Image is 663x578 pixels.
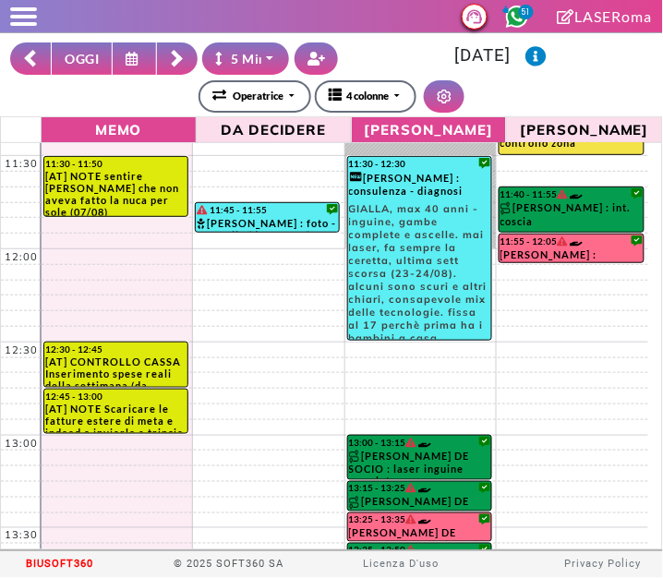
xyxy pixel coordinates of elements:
div: 12:00 [1,250,42,263]
div: 12:30 - 12:45 [45,343,187,355]
div: [PERSON_NAME] DE SOCIO : controllo braccia [349,527,490,541]
div: [PERSON_NAME] : int. coscia [500,201,643,232]
span: Memo [46,119,191,138]
span: [PERSON_NAME] [356,119,501,138]
div: 13:35 - 13:50 [349,545,490,557]
div: 12:30 [1,343,42,356]
div: 11:30 [1,157,42,170]
div: [AT] CONTROLLO CASSA Inserimento spese reali della settimana (da [DATE] a [DATE]) [45,355,187,387]
div: 11:40 - 11:55 [500,188,643,200]
span: GIALLA, max 40 anni -inguine, gambe complete e ascelle. mai laser, fa sempre la ceretta, ultima s... [349,197,490,370]
div: 11:55 - 12:05 [500,235,643,247]
div: [PERSON_NAME] : controllo glutei [500,248,643,262]
span: [PERSON_NAME] [512,119,657,138]
span: 51 [519,5,534,19]
div: 13:30 [1,529,42,542]
i: Categoria cliente: Nuovo [349,170,364,185]
div: [PERSON_NAME] : foto - controllo *da remoto* tramite foto [197,217,338,232]
div: 12:45 - 13:00 [45,391,187,402]
div: 11:30 - 12:30 [349,158,490,169]
div: 13:00 - 13:15 [349,437,490,449]
div: [PERSON_NAME] DE SOCIO : laser inguine completo [349,450,490,479]
a: Licenza D'uso [363,559,439,571]
img: PERCORSO [349,451,362,464]
a: LASERoma [558,7,653,25]
i: Clicca per andare alla pagina di firma [558,9,575,24]
i: Il cliente ha degli insoluti [558,236,568,246]
h3: [DATE] [349,45,653,66]
button: Crea nuovo contatto rapido [295,42,339,75]
div: [AT] NOTE sentire [PERSON_NAME] che non aveva fatto la nuca per sole (07/08) [45,170,187,216]
button: OGGI [51,42,113,75]
img: PERCORSO [500,202,513,215]
div: [AT] NOTE Scaricare le fatture estere di meta e indeed e inviarle a trincia [45,403,187,433]
div: 13:00 [1,437,42,450]
i: Il cliente ha degli insoluti [197,205,207,214]
div: 13:15 - 13:25 [349,483,490,495]
a: Privacy Policy [565,559,642,571]
div: [PERSON_NAME] DE SOCIO : laser ascelle [349,496,490,511]
i: Il cliente ha degli insoluti [406,546,416,555]
i: Il cliente ha degli insoluti [406,484,416,493]
div: 5 Minuti [215,49,283,68]
div: [PERSON_NAME] : consulenza - diagnosi [349,170,490,340]
div: 13:25 - 13:35 [349,514,490,526]
i: Il cliente ha degli insoluti [558,189,568,199]
i: Il cliente ha degli insoluti [406,438,416,447]
img: PERCORSO [349,497,362,510]
i: Il cliente ha degli insoluti [406,515,416,524]
div: 11:45 - 11:55 [197,204,338,216]
div: 11:30 - 11:50 [45,158,187,169]
span: Da Decidere [201,119,346,138]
